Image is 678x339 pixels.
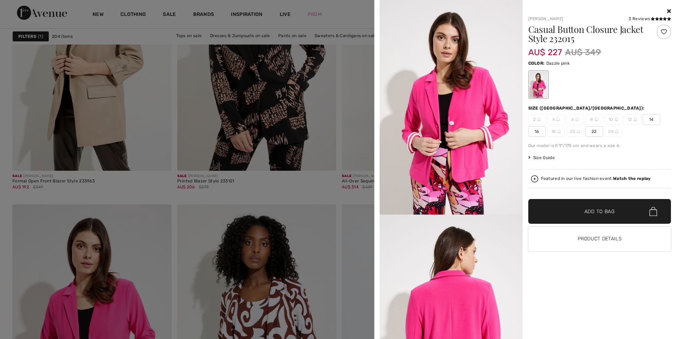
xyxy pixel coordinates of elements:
[547,126,565,137] span: 18
[614,118,618,121] img: ring-m.svg
[531,175,538,182] img: Watch the replay
[556,118,560,121] img: ring-m.svg
[528,16,564,21] a: [PERSON_NAME]
[577,130,580,133] img: ring-m.svg
[613,176,651,181] strong: Watch the replay
[643,114,660,125] span: 14
[528,25,647,43] h1: Casual Button Closure Jacket Style 232015
[528,227,671,251] button: Product Details
[528,40,562,57] span: AU$ 227
[634,118,637,121] img: ring-m.svg
[546,61,570,66] span: Dazzle pink
[528,105,646,111] div: Size ([GEOGRAPHIC_DATA]/[GEOGRAPHIC_DATA]):
[595,118,598,121] img: ring-m.svg
[528,154,555,161] span: Size Guide
[15,5,30,11] span: Help
[585,126,603,137] span: 22
[629,16,671,22] div: 3 Reviews
[575,118,579,121] img: ring-m.svg
[584,208,615,215] span: Add to Bag
[528,114,546,125] span: 2
[605,126,622,137] span: 24
[528,142,671,149] div: Our model is 5'9"/175 cm and wears a size 6.
[528,199,671,224] button: Add to Bag
[649,207,657,216] img: Bag.svg
[541,176,651,181] div: Featured in our live fashion event.
[537,118,541,121] img: ring-m.svg
[529,71,547,98] div: Dazzle pink
[528,126,546,137] span: 16
[557,130,561,133] img: ring-m.svg
[528,61,545,66] span: Color:
[615,130,618,133] img: ring-m.svg
[605,114,622,125] span: 10
[624,114,641,125] span: 12
[547,114,565,125] span: 4
[566,126,584,137] span: 20
[585,114,603,125] span: 8
[566,114,584,125] span: 6
[565,46,601,59] span: AU$ 349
